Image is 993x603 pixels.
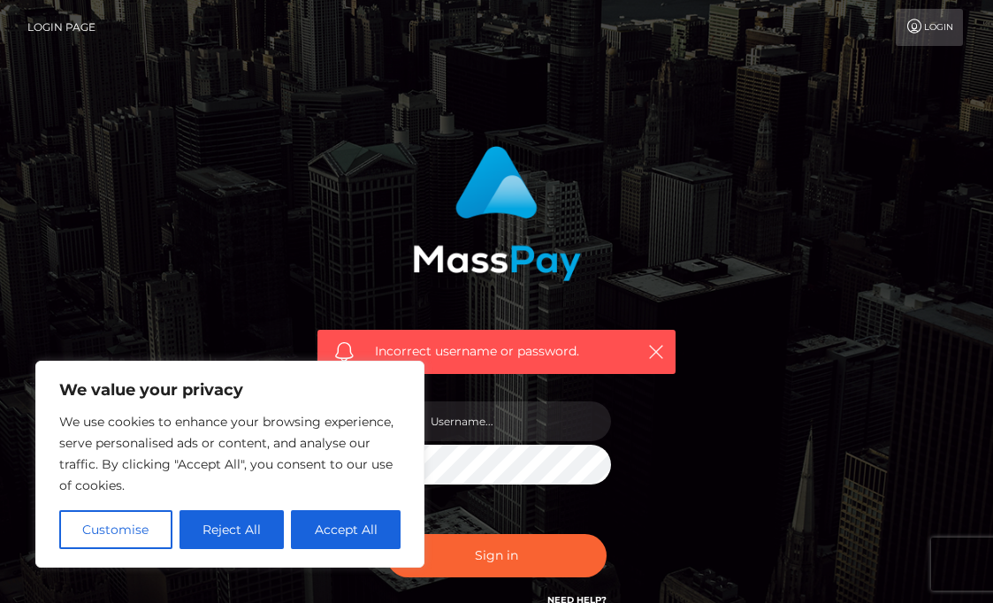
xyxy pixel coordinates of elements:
span: Incorrect username or password. [375,342,627,361]
div: We value your privacy [35,361,424,568]
button: Sign in [386,534,607,577]
button: Reject All [180,510,285,549]
p: We value your privacy [59,379,401,401]
input: Username... [414,401,612,441]
img: MassPay Login [413,146,581,281]
a: Login [896,9,963,46]
button: Customise [59,510,172,549]
a: Login Page [27,9,95,46]
button: Accept All [291,510,401,549]
p: We use cookies to enhance your browsing experience, serve personalised ads or content, and analys... [59,411,401,496]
